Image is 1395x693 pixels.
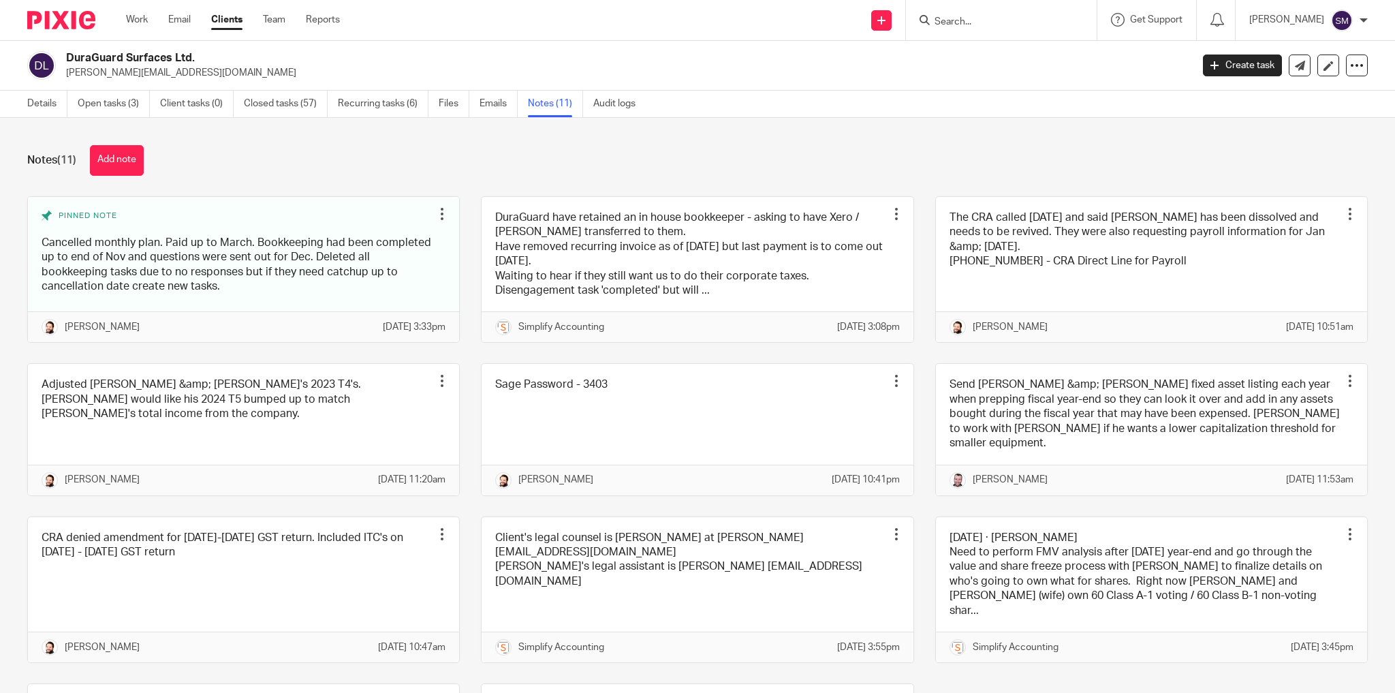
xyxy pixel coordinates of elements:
[495,472,512,489] img: Jayde%20Headshot.jpg
[518,473,593,487] p: [PERSON_NAME]
[42,639,58,656] img: Jayde%20Headshot.jpg
[42,319,58,335] img: Jayde%20Headshot.jpg
[439,91,469,117] a: Files
[65,320,140,334] p: [PERSON_NAME]
[65,473,140,487] p: [PERSON_NAME]
[973,320,1048,334] p: [PERSON_NAME]
[1203,55,1282,76] a: Create task
[244,91,328,117] a: Closed tasks (57)
[338,91,428,117] a: Recurring tasks (6)
[168,13,191,27] a: Email
[528,91,583,117] a: Notes (11)
[57,155,76,166] span: (11)
[837,320,900,334] p: [DATE] 3:08pm
[27,51,56,80] img: svg%3E
[495,639,512,656] img: Screenshot%202023-11-29%20141159.png
[78,91,150,117] a: Open tasks (3)
[933,16,1056,29] input: Search
[42,211,432,226] div: Pinned note
[27,153,76,168] h1: Notes
[378,641,445,654] p: [DATE] 10:47am
[1130,15,1182,25] span: Get Support
[593,91,646,117] a: Audit logs
[1291,641,1353,654] p: [DATE] 3:45pm
[1289,55,1311,76] a: Send new email
[973,473,1048,487] p: [PERSON_NAME]
[90,145,144,176] button: Add note
[160,91,234,117] a: Client tasks (0)
[495,319,512,335] img: Screenshot%202023-11-29%20141159.png
[950,639,966,656] img: Screenshot%202023-11-29%20141159.png
[27,91,67,117] a: Details
[126,13,148,27] a: Work
[66,51,959,65] h2: DuraGuard Surfaces Ltd.
[832,473,900,487] p: [DATE] 10:41pm
[518,641,604,654] p: Simplify Accounting
[383,320,445,334] p: [DATE] 3:33pm
[950,319,966,335] img: Jayde%20Headshot.jpg
[950,472,966,489] img: Shawn%20Headshot%2011-2020%20Cropped%20Resized2.jpg
[1331,10,1353,31] img: svg%3E
[1249,13,1324,27] p: [PERSON_NAME]
[306,13,340,27] a: Reports
[1286,320,1353,334] p: [DATE] 10:51am
[42,472,58,489] img: Jayde%20Headshot.jpg
[66,66,1182,80] p: [PERSON_NAME][EMAIL_ADDRESS][DOMAIN_NAME]
[1286,473,1353,487] p: [DATE] 11:53am
[27,11,95,29] img: Pixie
[518,320,604,334] p: Simplify Accounting
[1317,55,1339,76] a: Edit client
[263,13,285,27] a: Team
[211,13,242,27] a: Clients
[973,641,1059,654] p: Simplify Accounting
[480,91,518,117] a: Emails
[837,641,900,654] p: [DATE] 3:55pm
[378,473,445,487] p: [DATE] 11:20am
[65,641,140,654] p: [PERSON_NAME]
